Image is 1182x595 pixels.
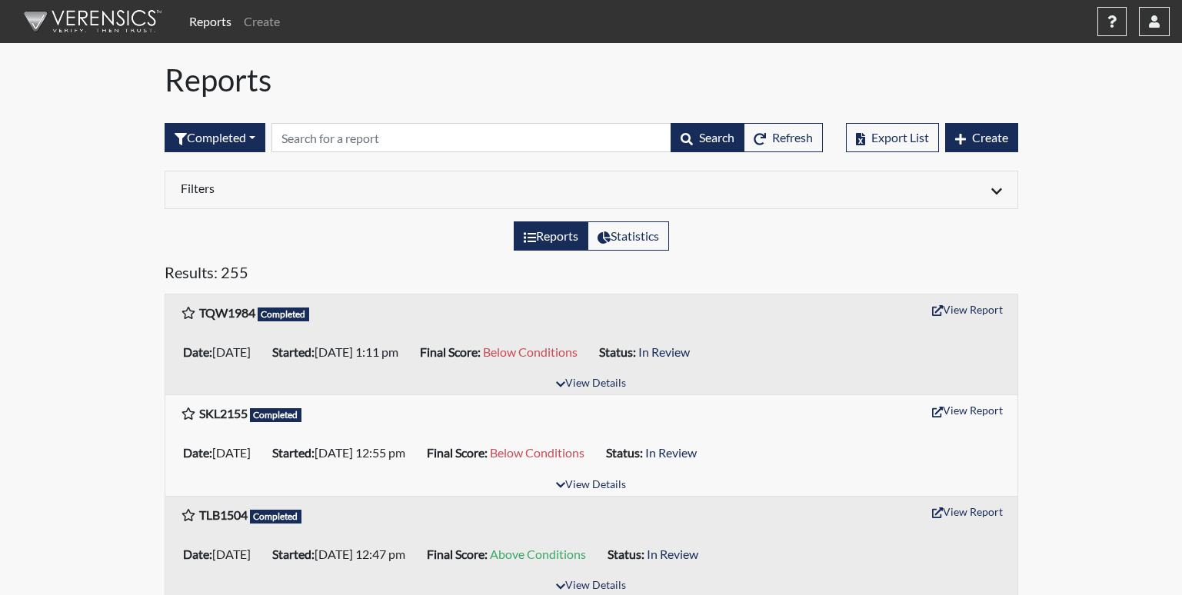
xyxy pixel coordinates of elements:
span: Above Conditions [490,547,586,561]
span: In Review [647,547,698,561]
h6: Filters [181,181,580,195]
b: Date: [183,445,212,460]
div: Click to expand/collapse filters [169,181,1014,199]
b: Started: [272,547,315,561]
a: Reports [183,6,238,37]
button: Refresh [744,123,823,152]
span: Export List [871,130,929,145]
button: View Details [549,475,633,496]
button: View Details [549,374,633,394]
b: Final Score: [427,445,488,460]
li: [DATE] [177,440,266,465]
span: Refresh [772,130,813,145]
li: [DATE] 12:47 pm [266,542,421,567]
button: Create [945,123,1018,152]
span: In Review [645,445,697,460]
button: View Report [925,500,1010,524]
div: Filter by interview status [165,123,265,152]
button: View Report [925,297,1010,321]
span: Below Conditions [490,445,584,460]
b: Started: [272,445,315,460]
label: View the list of reports [514,221,588,251]
b: Date: [183,547,212,561]
label: View statistics about completed interviews [588,221,669,251]
span: Below Conditions [483,344,578,359]
button: View Report [925,398,1010,422]
button: Export List [846,123,939,152]
b: Status: [606,445,643,460]
button: Completed [165,123,265,152]
li: [DATE] 1:11 pm [266,340,414,364]
span: In Review [638,344,690,359]
h5: Results: 255 [165,263,1018,288]
li: [DATE] [177,542,266,567]
b: Status: [599,344,636,359]
span: Completed [250,510,302,524]
a: Create [238,6,286,37]
input: Search by Registration ID, Interview Number, or Investigation Name. [271,123,671,152]
span: Search [699,130,734,145]
b: TLB1504 [199,507,248,522]
b: Status: [608,547,644,561]
b: SKL2155 [199,406,248,420]
b: Date: [183,344,212,359]
h1: Reports [165,61,1018,98]
span: Completed [250,408,302,422]
b: Final Score: [427,547,488,561]
li: [DATE] 12:55 pm [266,440,421,465]
button: Search [671,123,744,152]
b: Final Score: [420,344,481,359]
span: Create [972,130,1008,145]
li: [DATE] [177,340,266,364]
b: TQW1984 [199,305,255,320]
span: Completed [258,307,310,321]
b: Started: [272,344,315,359]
